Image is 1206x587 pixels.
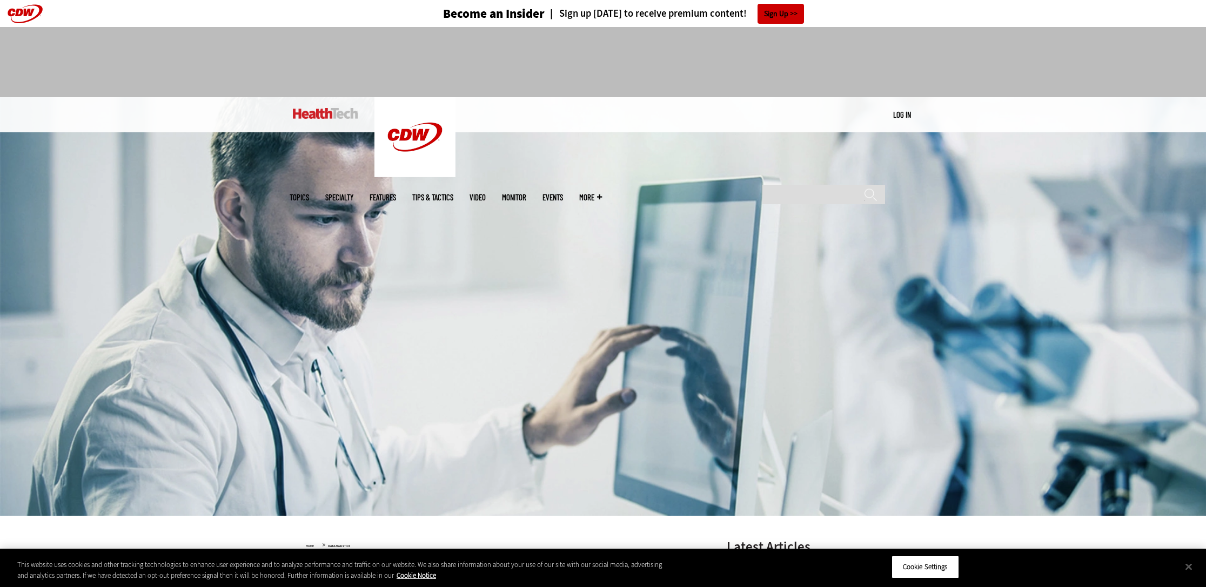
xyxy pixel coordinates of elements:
[328,544,350,548] a: Data Analytics
[17,559,664,581] div: This website uses cookies and other tracking technologies to enhance user experience and to analy...
[293,108,358,119] img: Home
[412,193,453,201] a: Tips & Tactics
[403,8,545,20] a: Become an Insider
[893,110,911,119] a: Log in
[758,4,804,24] a: Sign Up
[892,556,959,578] button: Cookie Settings
[579,193,602,201] span: More
[502,193,526,201] a: MonITor
[1177,555,1201,578] button: Close
[406,38,800,86] iframe: advertisement
[325,193,353,201] span: Specialty
[374,97,455,177] img: Home
[542,193,563,201] a: Events
[470,193,486,201] a: Video
[443,8,545,20] h3: Become an Insider
[727,540,889,554] h3: Latest Articles
[306,544,314,548] a: Home
[893,109,911,120] div: User menu
[290,193,309,201] span: Topics
[545,9,747,19] a: Sign up [DATE] to receive premium content!
[397,571,436,580] a: More information about your privacy
[370,193,396,201] a: Features
[306,540,698,549] div: »
[374,168,455,180] a: CDW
